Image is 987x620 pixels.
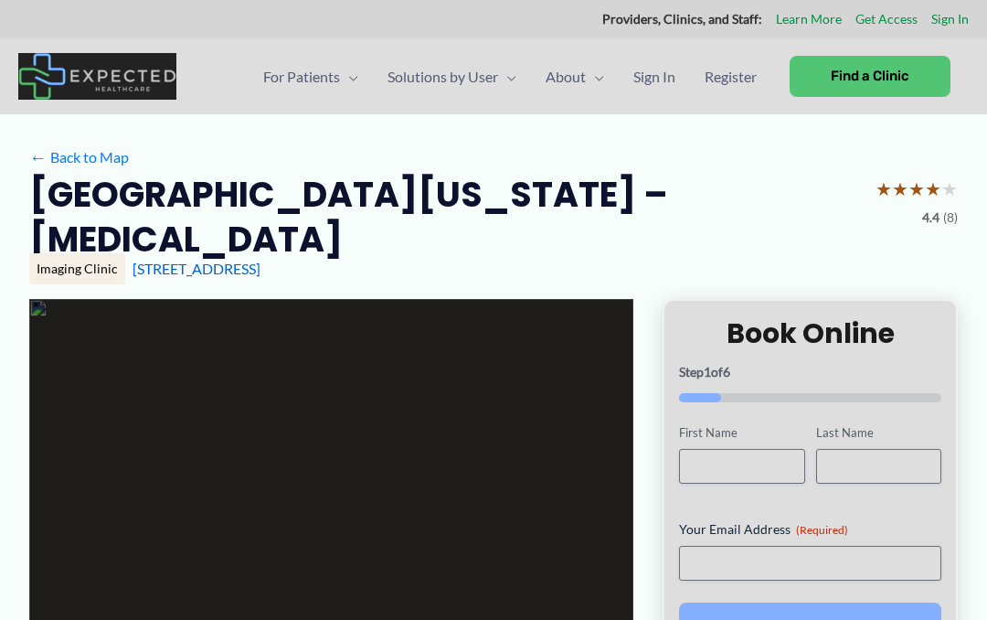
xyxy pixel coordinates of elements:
span: ★ [892,172,908,206]
label: Your Email Address [679,520,941,539]
a: ←Back to Map [29,144,129,171]
span: (Required) [796,523,848,537]
span: Menu Toggle [340,45,358,109]
a: Solutions by UserMenu Toggle [373,45,531,109]
a: Get Access [855,7,918,31]
span: (8) [943,206,958,230]
a: Find a Clinic [790,56,950,97]
span: Menu Toggle [498,45,516,109]
span: ★ [925,172,941,206]
a: AboutMenu Toggle [531,45,619,109]
span: 4.4 [922,206,939,230]
strong: Providers, Clinics, and Staff: [602,11,762,27]
span: About [546,45,586,109]
span: Solutions by User [387,45,498,109]
label: Last Name [816,424,941,442]
span: 1 [704,364,711,379]
a: Register [690,45,771,109]
span: Sign In [633,45,675,109]
span: Register [705,45,757,109]
p: Step of [679,366,941,379]
span: ← [29,148,47,166]
span: For Patients [263,45,340,109]
a: [STREET_ADDRESS] [133,260,260,277]
div: Imaging Clinic [29,253,125,284]
h2: [GEOGRAPHIC_DATA][US_STATE] – [MEDICAL_DATA] [29,172,861,262]
span: ★ [876,172,892,206]
span: ★ [941,172,958,206]
span: Menu Toggle [586,45,604,109]
a: Sign In [931,7,969,31]
a: Sign In [619,45,690,109]
span: ★ [908,172,925,206]
span: 6 [723,364,730,379]
label: First Name [679,424,804,442]
img: Expected Healthcare Logo - side, dark font, small [18,53,176,100]
a: For PatientsMenu Toggle [249,45,373,109]
a: Learn More [776,7,842,31]
h2: Book Online [679,315,941,351]
nav: Primary Site Navigation [249,45,771,109]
